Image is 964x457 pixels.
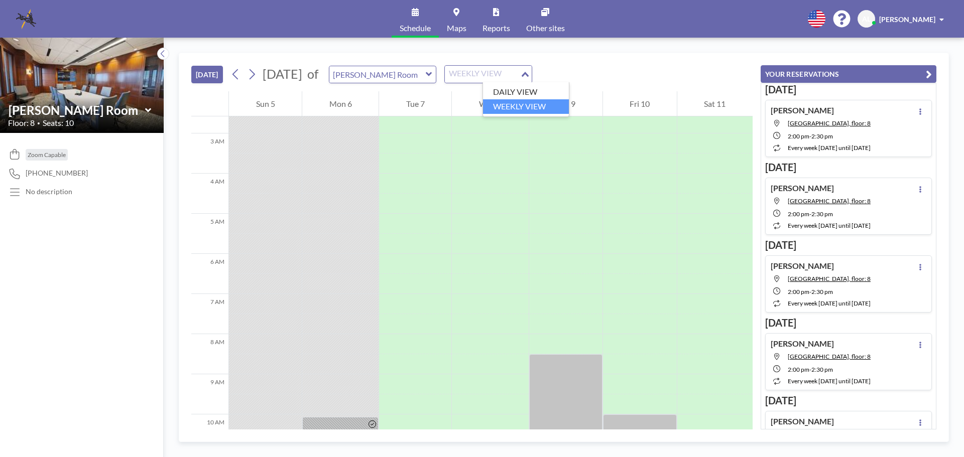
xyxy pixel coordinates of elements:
input: Currie Room [329,66,426,83]
div: Sun 5 [229,91,302,116]
h4: [PERSON_NAME] [771,183,834,193]
span: Schedule [400,24,431,32]
span: - [809,210,811,218]
img: organization-logo [16,9,36,29]
span: Sweet Auburn Room, floor: 8 [788,197,871,205]
h4: [PERSON_NAME] [771,416,834,426]
h3: [DATE] [765,83,932,96]
div: 4 AM [191,174,228,214]
span: of [307,66,318,82]
span: - [809,288,811,295]
h4: [PERSON_NAME] [771,339,834,349]
span: Other sites [526,24,565,32]
span: • [37,120,40,126]
div: 3 AM [191,133,228,174]
div: 10 AM [191,414,228,454]
span: - [809,366,811,373]
div: Sat 11 [677,91,753,116]
span: Sweet Auburn Room, floor: 8 [788,353,871,360]
span: Sweet Auburn Room, floor: 8 [788,275,871,282]
span: 2:30 PM [811,366,833,373]
span: AL [862,15,871,24]
div: Tue 7 [379,91,451,116]
span: Maps [447,24,466,32]
div: 9 AM [191,374,228,414]
div: No description [26,187,72,196]
span: Reports [483,24,510,32]
span: 2:30 PM [811,210,833,218]
span: [PHONE_NUMBER] [26,169,88,178]
button: [DATE] [191,66,223,83]
span: [PERSON_NAME] [879,15,935,24]
div: Thu 9 [529,91,602,116]
h3: [DATE] [765,161,932,174]
span: - [809,132,811,140]
h3: [DATE] [765,394,932,407]
div: Search for option [445,66,532,83]
span: [DATE] [263,66,302,81]
span: Zoom Capable [28,151,66,159]
button: YOUR RESERVATIONS [761,65,936,83]
div: Wed 8 [452,91,528,116]
span: 2:00 PM [788,366,809,373]
span: Sweet Auburn Room, floor: 8 [788,119,871,127]
div: 5 AM [191,214,228,254]
h3: [DATE] [765,317,932,329]
span: 2:30 PM [811,132,833,140]
span: every week [DATE] until [DATE] [788,299,871,307]
div: 7 AM [191,294,228,334]
div: 8 AM [191,334,228,374]
h4: [PERSON_NAME] [771,261,834,271]
span: every week [DATE] until [DATE] [788,144,871,151]
span: every week [DATE] until [DATE] [788,222,871,229]
input: Currie Room [9,103,145,117]
span: 2:00 PM [788,210,809,218]
h4: [PERSON_NAME] [771,105,834,115]
span: Floor: 8 [8,118,35,128]
span: 2:00 PM [788,288,809,295]
span: Seats: 10 [43,118,74,128]
h3: [DATE] [765,239,932,251]
div: Fri 10 [603,91,677,116]
span: every week [DATE] until [DATE] [788,377,871,385]
span: 2:00 PM [788,132,809,140]
div: Mon 6 [302,91,379,116]
span: 2:30 PM [811,288,833,295]
input: Search for option [446,68,519,81]
div: 6 AM [191,254,228,294]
